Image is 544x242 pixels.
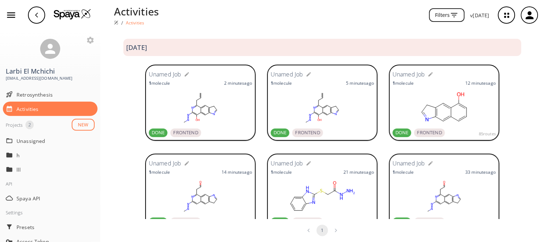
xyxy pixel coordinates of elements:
[149,169,151,175] strong: 1
[302,225,343,236] nav: pagination navigation
[271,129,290,136] span: DONE
[16,91,95,98] span: Retrosynthesis
[6,68,95,75] h3: Larbi El Mchichi
[344,169,374,175] p: 21 minutes ago
[267,65,378,142] a: Unamed Job1molecule5 minutesagoDONEFRONTEND
[393,159,425,168] h6: Unamed Job
[170,218,201,225] span: FRONTEND
[470,11,489,19] p: v [DATE]
[271,218,290,225] span: DONE
[271,169,292,175] p: molecule
[292,129,323,136] span: FRONTEND
[114,4,159,19] p: Activities
[16,195,95,202] span: Spaya API
[393,169,395,175] strong: 1
[222,169,252,175] p: 14 minutes ago
[170,129,201,136] span: FRONTEND
[271,90,374,126] svg: C=CCc1nc(/N=N/C)c(c2c1cc1CC=Nc1c2)O
[3,220,98,234] div: Presets
[271,80,273,86] strong: 1
[16,152,74,159] p: h
[389,154,500,231] a: Unamed Job1molecule33 minutesagoDONEFRONTEND
[149,129,168,136] span: DONE
[389,65,500,142] a: Unamed Job1molecule12 minutesagoDONEFRONTEND85routes
[25,121,34,129] span: 2
[145,154,256,231] a: Unamed Job1molecule14 minutesagoDONEFRONTEND
[126,20,145,26] p: Activities
[346,80,374,86] p: 5 minutes ago
[72,119,95,131] button: NEW
[271,179,374,215] svg: NNC(=O)CSc1nc2ccccc2[nH]1
[414,218,445,225] span: FRONTEND
[16,223,95,231] span: Presets
[393,169,414,175] p: molecule
[149,179,252,215] svg: O=CCc1nc(/N=N/C)cc2c1cc1N=CCc1c2
[16,137,95,145] span: Unassigned
[6,121,23,129] div: Projects
[393,80,414,86] p: molecule
[149,80,170,86] p: molecule
[479,131,496,137] span: 85 routes
[149,70,181,79] h6: Unamed Job
[393,90,496,126] svg: Oc1cccc2c1cc1CC=Nc1c2
[393,179,496,215] svg: O=CCc1nc(/N=N/C)cc2c1cc1N=CCc1c2
[6,75,95,82] span: [EMAIL_ADDRESS][DOMAIN_NAME]
[393,129,412,136] span: DONE
[3,102,98,116] div: Activities
[414,129,445,136] span: FRONTEND
[429,8,465,22] button: Filters
[393,80,395,86] strong: 1
[149,159,181,168] h6: Unamed Job
[271,169,273,175] strong: 1
[317,225,328,236] button: page 1
[3,191,98,205] div: Spaya API
[271,70,303,79] h6: Unamed Job
[393,70,425,79] h6: Unamed Job
[145,65,256,142] a: Unamed Job1molecule2 minutesagoDONEFRONTEND
[224,80,252,86] p: 2 minutes ago
[121,19,123,27] li: /
[393,218,412,225] span: DONE
[292,218,323,225] span: FRONTEND
[16,166,74,173] p: lll
[149,218,168,225] span: DONE
[149,90,252,126] svg: C=CCc1nc(/N=N/C)c(c2c1cc1CC=Nc1c2)O
[16,105,95,113] span: Activities
[3,87,98,102] div: Retrosynthesis
[465,169,496,175] p: 33 minutes ago
[114,20,118,25] img: Spaya logo
[271,80,292,86] p: molecule
[149,169,170,175] p: molecule
[3,134,98,148] div: Unassigned
[3,148,98,162] div: h
[271,159,303,168] h6: Unamed Job
[54,9,91,19] img: Logo Spaya
[267,154,378,231] a: Unamed Job1molecule21 minutesagoDONEFRONTEND
[465,80,496,86] p: 12 minutes ago
[126,44,147,51] h3: [DATE]
[3,162,98,177] div: lll
[149,80,151,86] strong: 1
